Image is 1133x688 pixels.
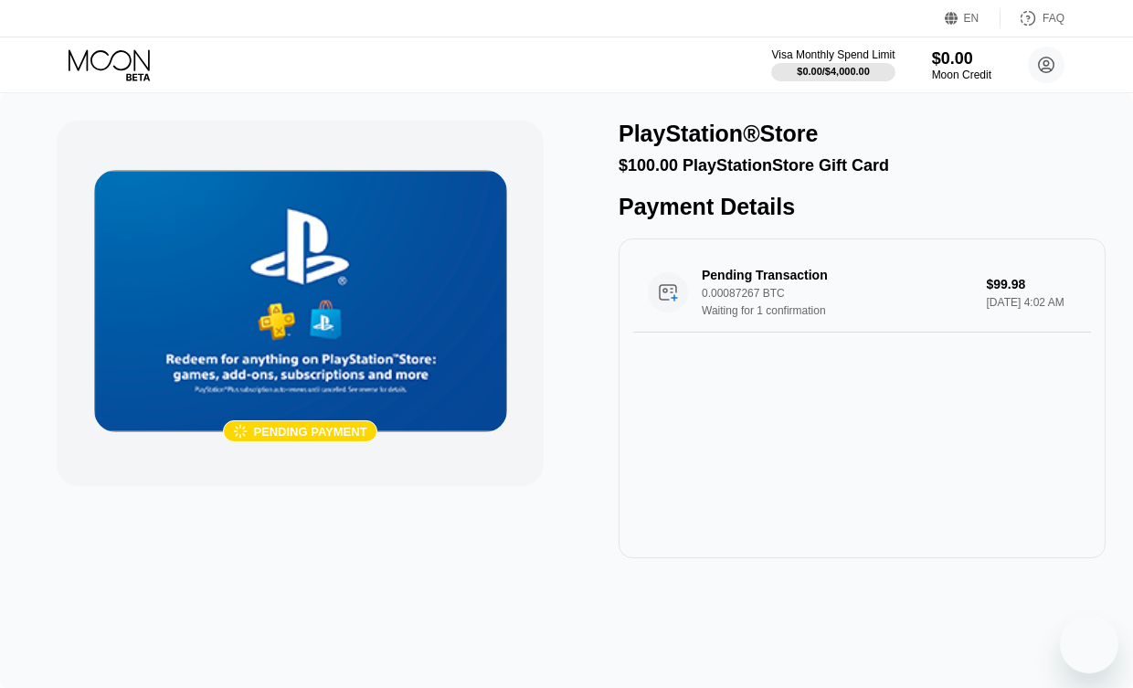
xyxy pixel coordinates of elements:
div: Payment Details [619,194,1106,220]
div: $99.98 [987,277,1076,291]
div: Visa Monthly Spend Limit$0.00/$4,000.00 [771,48,895,81]
div: $100.00 PlayStationStore Gift Card [619,156,1106,175]
div: Pending Transaction [702,268,973,282]
div: Pending payment [253,425,366,439]
iframe: Button to launch messaging window [1060,615,1118,673]
div: EN [964,12,979,25]
div: Moon Credit [932,69,991,81]
div: PlayStation®Store [619,121,818,147]
div: $0.00 / $4,000.00 [797,66,870,77]
div:  [233,424,248,439]
div: FAQ [1001,9,1064,27]
div: Pending Transaction0.00087267 BTCWaiting for 1 confirmation$99.98[DATE] 4:02 AM [633,253,1091,333]
div: 0.00087267 BTC [702,287,993,300]
div: FAQ [1043,12,1064,25]
div: $0.00 [932,49,991,69]
div: Waiting for 1 confirmation [702,304,993,317]
div: [DATE] 4:02 AM [987,296,1076,309]
div: Visa Monthly Spend Limit [771,48,895,61]
div: EN [945,9,1001,27]
div: $0.00Moon Credit [932,49,991,81]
